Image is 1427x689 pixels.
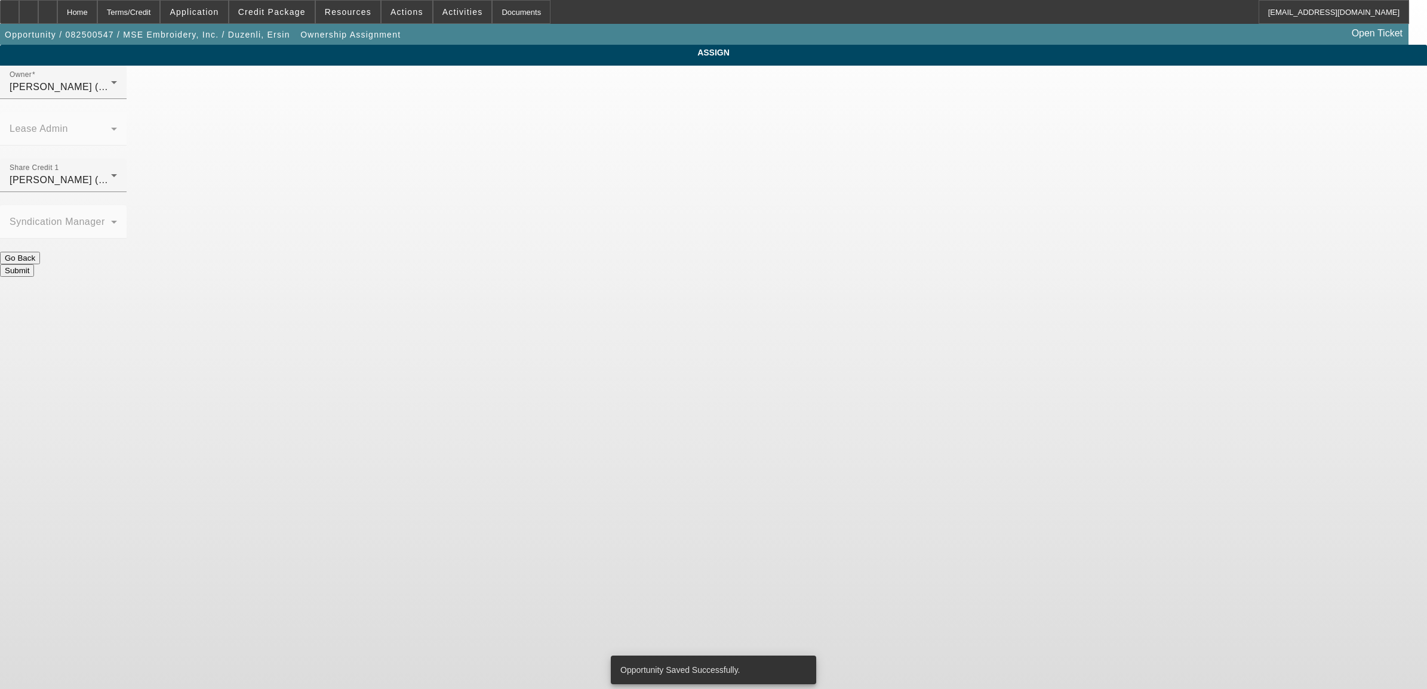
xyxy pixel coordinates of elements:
button: Ownership Assignment [297,24,404,45]
a: Open Ticket [1347,23,1407,44]
mat-label: Syndication Manager [10,217,105,227]
span: Actions [390,7,423,17]
span: [PERSON_NAME] (Lvl 2) [10,82,124,92]
span: Application [170,7,219,17]
button: Resources [316,1,380,23]
span: Resources [325,7,371,17]
mat-label: Lease Admin [10,123,68,134]
button: Activities [433,1,492,23]
span: ASSIGN [9,48,1418,57]
span: Activities [442,7,483,17]
span: Ownership Assignment [300,30,401,39]
mat-label: Owner [10,71,32,79]
mat-label: Share Credit 1 [10,164,59,172]
button: Actions [382,1,432,23]
span: [PERSON_NAME] (Lvl 6) [10,175,124,185]
span: Opportunity / 082500547 / MSE Embroidery, Inc. / Duzenli, Ersin [5,30,290,39]
button: Credit Package [229,1,315,23]
span: Credit Package [238,7,306,17]
div: Opportunity Saved Successfully. [611,656,811,684]
button: Application [161,1,227,23]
